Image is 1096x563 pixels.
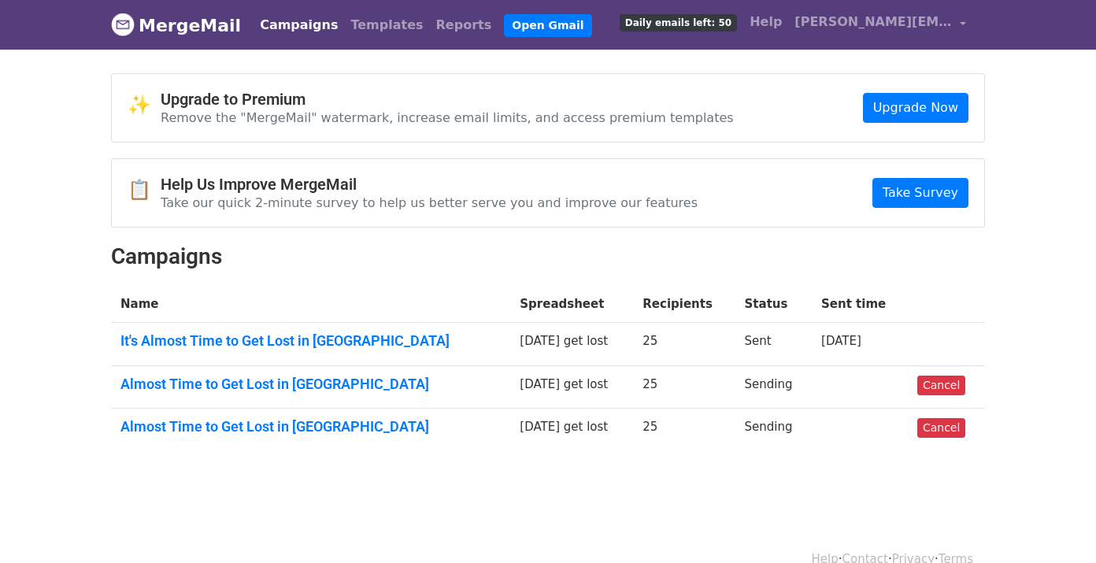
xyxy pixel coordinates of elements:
[128,179,161,202] span: 📋
[633,286,735,323] th: Recipients
[111,9,241,42] a: MergeMail
[821,334,861,348] a: [DATE]
[510,323,633,366] td: [DATE] get lost
[633,409,735,451] td: 25
[128,94,161,117] span: ✨
[872,178,968,208] a: Take Survey
[111,243,985,270] h2: Campaigns
[788,6,972,43] a: [PERSON_NAME][EMAIL_ADDRESS][PERSON_NAME][DOMAIN_NAME]
[812,286,908,323] th: Sent time
[161,194,698,211] p: Take our quick 2-minute survey to help us better serve you and improve our features
[735,365,813,409] td: Sending
[120,376,501,393] a: Almost Time to Get Lost in [GEOGRAPHIC_DATA]
[254,9,344,41] a: Campaigns
[620,14,737,31] span: Daily emails left: 50
[111,286,510,323] th: Name
[504,14,591,37] a: Open Gmail
[344,9,429,41] a: Templates
[510,286,633,323] th: Spreadsheet
[633,323,735,366] td: 25
[743,6,788,38] a: Help
[633,365,735,409] td: 25
[863,93,968,123] a: Upgrade Now
[917,418,965,438] a: Cancel
[120,418,501,435] a: Almost Time to Get Lost in [GEOGRAPHIC_DATA]
[794,13,952,31] span: [PERSON_NAME][EMAIL_ADDRESS][PERSON_NAME][DOMAIN_NAME]
[161,109,734,126] p: Remove the "MergeMail" watermark, increase email limits, and access premium templates
[161,90,734,109] h4: Upgrade to Premium
[917,376,965,395] a: Cancel
[510,409,633,451] td: [DATE] get lost
[510,365,633,409] td: [DATE] get lost
[111,13,135,36] img: MergeMail logo
[613,6,743,38] a: Daily emails left: 50
[161,175,698,194] h4: Help Us Improve MergeMail
[430,9,498,41] a: Reports
[120,332,501,350] a: It's Almost Time to Get Lost in [GEOGRAPHIC_DATA]
[735,409,813,451] td: Sending
[735,323,813,366] td: Sent
[735,286,813,323] th: Status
